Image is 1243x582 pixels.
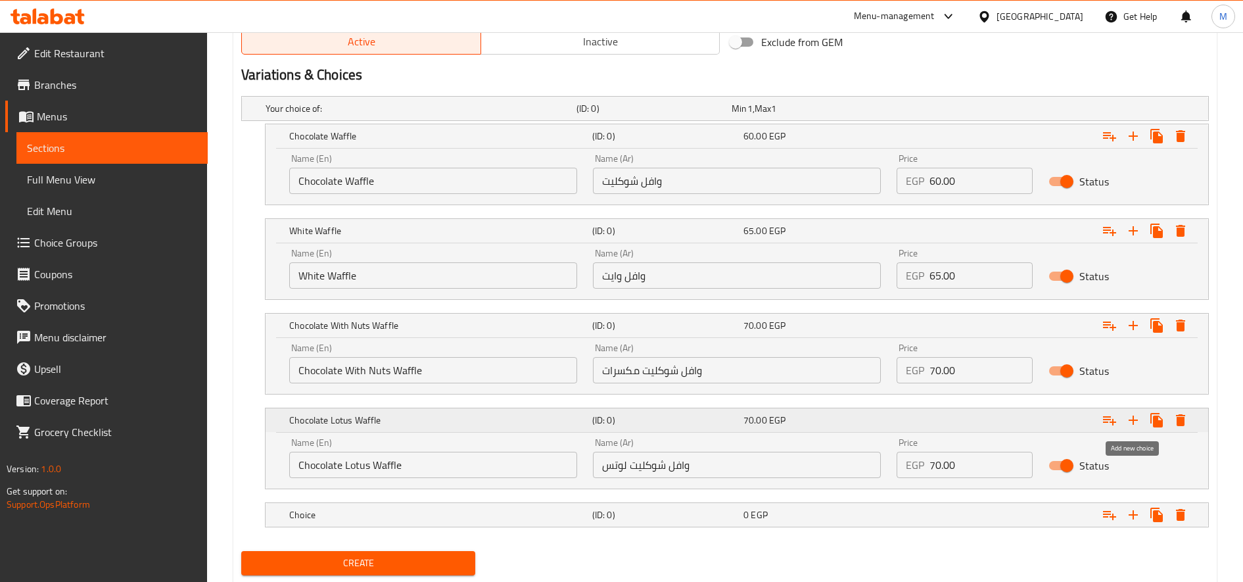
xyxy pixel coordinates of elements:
a: Edit Restaurant [5,37,208,69]
span: Grocery Checklist [34,424,197,440]
button: Clone new choice [1145,124,1169,148]
input: Please enter price [929,262,1033,289]
input: Enter name En [289,262,577,289]
input: Please enter price [929,452,1033,478]
h5: Choice [289,508,587,521]
h5: (ID: 0) [592,130,738,143]
span: Status [1079,458,1109,473]
button: Add new choice [1121,219,1145,243]
div: Expand [266,219,1208,243]
a: Promotions [5,290,208,322]
p: EGP [906,457,924,473]
div: Expand [266,503,1208,527]
span: 70.00 [743,317,767,334]
h5: Chocolate Lotus Waffle [289,414,587,427]
span: Get support on: [7,483,67,500]
div: , [732,102,881,115]
div: [GEOGRAPHIC_DATA] [997,9,1083,24]
a: Support.OpsPlatform [7,496,90,513]
h5: Chocolate With Nuts Waffle [289,319,587,332]
p: EGP [906,173,924,189]
input: Enter name Ar [593,168,881,194]
span: EGP [751,506,767,523]
span: Min [732,100,747,117]
a: Sections [16,132,208,164]
input: Please enter price [929,357,1033,383]
div: Expand [266,124,1208,148]
span: 60.00 [743,128,767,145]
input: Please enter price [929,168,1033,194]
span: Sections [27,140,197,156]
span: 1.0.0 [41,460,61,477]
span: Status [1079,268,1109,284]
span: Menus [37,109,197,124]
span: Coupons [34,266,197,282]
button: Active [241,28,481,55]
span: 70.00 [743,412,767,429]
span: 0 [743,506,749,523]
input: Enter name En [289,168,577,194]
a: Branches [5,69,208,101]
button: Clone new choice [1145,314,1169,337]
h5: (ID: 0) [592,414,738,427]
button: Add choice group [1098,503,1121,527]
span: Max [755,100,771,117]
a: Coverage Report [5,385,208,416]
span: EGP [769,317,786,334]
span: Edit Menu [27,203,197,219]
h5: (ID: 0) [592,224,738,237]
span: Coverage Report [34,393,197,408]
input: Enter name Ar [593,452,881,478]
h5: (ID: 0) [592,319,738,332]
button: Create [241,551,475,575]
span: 1 [747,100,753,117]
button: Add choice group [1098,124,1121,148]
span: Status [1079,174,1109,189]
span: Version: [7,460,39,477]
div: Expand [242,97,1208,120]
h2: Variations & Choices [241,65,1209,85]
span: Create [252,555,465,571]
span: Exclude from GEM [761,34,843,50]
h5: Your choice of: [266,102,571,115]
span: Status [1079,363,1109,379]
button: Clone new choice [1145,219,1169,243]
input: Enter name En [289,452,577,478]
button: Add choice group [1098,314,1121,337]
h5: Chocolate Waffle [289,130,587,143]
span: Upsell [34,361,197,377]
button: Delete Choice [1169,503,1192,527]
button: Delete Chocolate Lotus Waffle [1169,408,1192,432]
button: Add choice group [1098,408,1121,432]
p: EGP [906,268,924,283]
button: Delete Chocolate Waffle [1169,124,1192,148]
p: EGP [906,362,924,378]
span: Active [247,32,475,51]
span: Promotions [34,298,197,314]
h5: White Waffle [289,224,587,237]
button: Add new choice [1121,124,1145,148]
button: Add new choice [1121,503,1145,527]
a: Upsell [5,353,208,385]
button: Inactive [481,28,720,55]
a: Choice Groups [5,227,208,258]
span: Menu disclaimer [34,329,197,345]
a: Menus [5,101,208,132]
span: M [1219,9,1227,24]
span: Full Menu View [27,172,197,187]
span: EGP [769,222,786,239]
input: Enter name En [289,357,577,383]
div: Expand [266,314,1208,337]
a: Grocery Checklist [5,416,208,448]
span: Choice Groups [34,235,197,251]
input: Enter name Ar [593,262,881,289]
div: Expand [266,408,1208,432]
span: 1 [771,100,776,117]
span: Inactive [486,32,715,51]
button: Delete White Waffle [1169,219,1192,243]
span: EGP [769,412,786,429]
button: Add choice group [1098,219,1121,243]
button: Add new choice [1121,314,1145,337]
input: Enter name Ar [593,357,881,383]
span: EGP [769,128,786,145]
